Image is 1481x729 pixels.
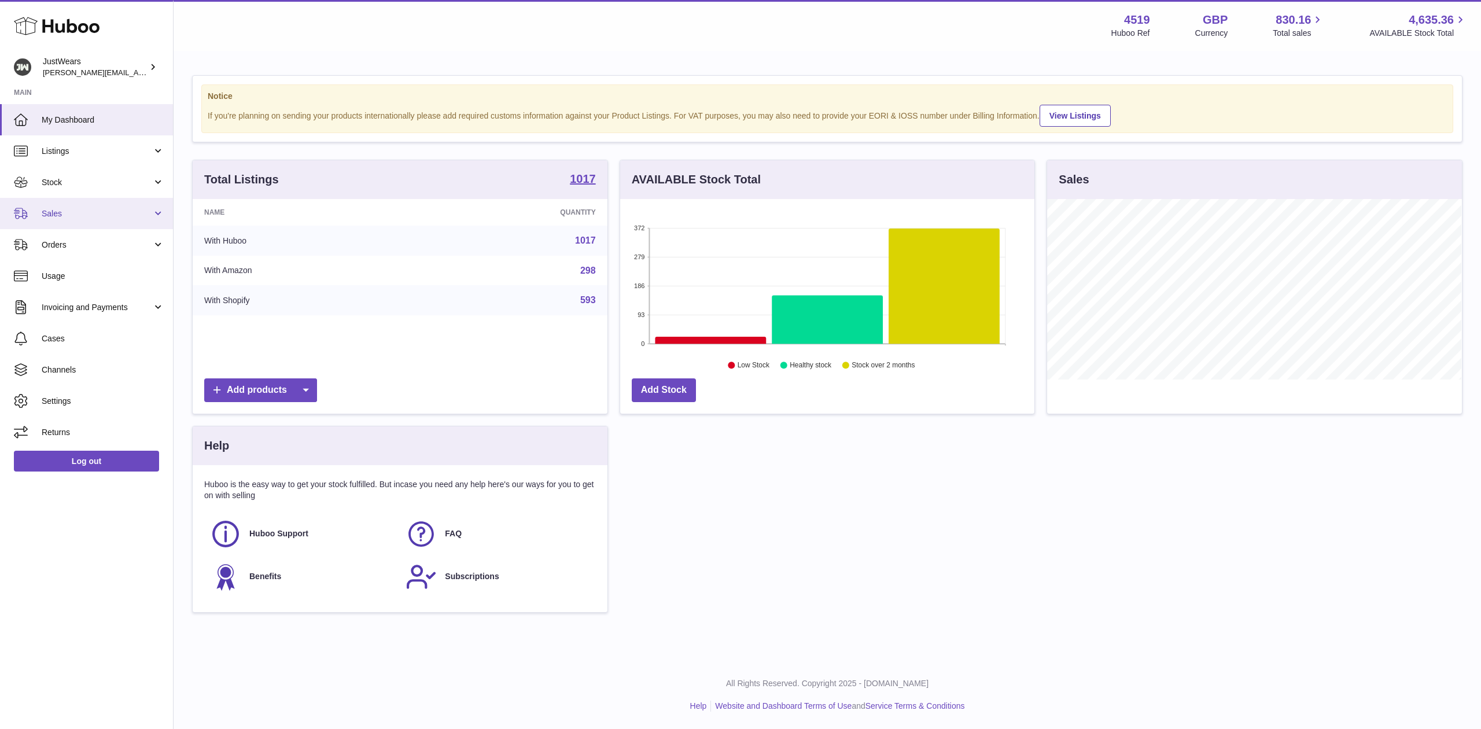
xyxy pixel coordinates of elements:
a: Benefits [210,561,394,592]
text: 186 [634,282,644,289]
span: [PERSON_NAME][EMAIL_ADDRESS][DOMAIN_NAME] [43,68,232,77]
span: Usage [42,271,164,282]
text: 279 [634,253,644,260]
a: Add products [204,378,317,402]
span: Sales [42,208,152,219]
a: Huboo Support [210,518,394,550]
img: josh@just-wears.com [14,58,31,76]
span: Total sales [1273,28,1324,39]
div: If you're planning on sending your products internationally please add required customs informati... [208,103,1447,127]
span: 4,635.36 [1409,12,1454,28]
td: With Huboo [193,226,419,256]
span: Benefits [249,571,281,582]
td: With Amazon [193,256,419,286]
a: Service Terms & Conditions [865,701,965,710]
text: 93 [638,311,644,318]
p: All Rights Reserved. Copyright 2025 - [DOMAIN_NAME] [183,678,1472,689]
text: Healthy stock [790,362,832,370]
strong: Notice [208,91,1447,102]
span: Subscriptions [445,571,499,582]
span: My Dashboard [42,115,164,126]
a: 298 [580,266,596,275]
a: 1017 [575,235,596,245]
a: Log out [14,451,159,472]
span: Listings [42,146,152,157]
div: Currency [1195,28,1228,39]
text: 0 [641,340,644,347]
h3: AVAILABLE Stock Total [632,172,761,187]
a: Subscriptions [406,561,590,592]
text: 372 [634,224,644,231]
h3: Total Listings [204,172,279,187]
a: FAQ [406,518,590,550]
span: FAQ [445,528,462,539]
strong: 4519 [1124,12,1150,28]
span: Stock [42,177,152,188]
text: Low Stock [738,362,770,370]
div: Huboo Ref [1111,28,1150,39]
a: 1017 [570,173,596,187]
li: and [711,701,964,712]
a: View Listings [1040,105,1111,127]
td: With Shopify [193,285,419,315]
text: Stock over 2 months [852,362,915,370]
span: 830.16 [1276,12,1311,28]
div: JustWears [43,56,147,78]
th: Quantity [419,199,607,226]
p: Huboo is the easy way to get your stock fulfilled. But incase you need any help here's our ways f... [204,479,596,501]
a: 4,635.36 AVAILABLE Stock Total [1369,12,1467,39]
span: Huboo Support [249,528,308,539]
strong: GBP [1203,12,1228,28]
h3: Help [204,438,229,454]
a: Help [690,701,707,710]
span: Settings [42,396,164,407]
span: Invoicing and Payments [42,302,152,313]
span: Orders [42,240,152,251]
a: Add Stock [632,378,696,402]
th: Name [193,199,419,226]
a: 593 [580,295,596,305]
span: Returns [42,427,164,438]
h3: Sales [1059,172,1089,187]
span: AVAILABLE Stock Total [1369,28,1467,39]
a: Website and Dashboard Terms of Use [715,701,852,710]
a: 830.16 Total sales [1273,12,1324,39]
strong: 1017 [570,173,596,185]
span: Channels [42,365,164,375]
span: Cases [42,333,164,344]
